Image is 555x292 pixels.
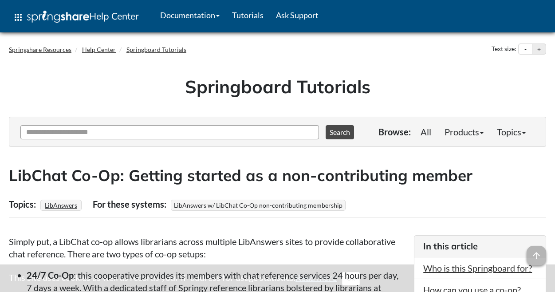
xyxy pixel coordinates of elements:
[171,200,346,211] span: LibAnswers w/ LibChat Co-Op non-contributing membership
[527,246,546,265] span: arrow_upward
[82,46,116,53] a: Help Center
[438,123,490,141] a: Products
[27,11,89,23] img: Springshare
[7,4,145,31] a: apps Help Center
[527,247,546,257] a: arrow_upward
[154,4,226,26] a: Documentation
[490,123,532,141] a: Topics
[226,4,270,26] a: Tutorials
[27,270,74,280] strong: 24/7 Co-Op
[519,44,532,55] button: Decrease text size
[89,10,139,22] span: Help Center
[270,4,325,26] a: Ask Support
[423,240,537,253] h3: In this article
[490,43,518,55] div: Text size:
[126,46,186,53] a: Springboard Tutorials
[16,74,539,99] h1: Springboard Tutorials
[93,196,169,213] div: For these systems:
[9,196,38,213] div: Topics:
[423,263,532,273] a: Who is this Springboard for?
[414,123,438,141] a: All
[9,235,405,260] p: Simply put, a LibChat co-op allows librarians across multiple LibAnswers sites to provide collabo...
[326,125,354,139] button: Search
[13,12,24,23] span: apps
[378,126,411,138] p: Browse:
[532,44,546,55] button: Increase text size
[43,199,79,212] a: LibAnswers
[9,46,71,53] a: Springshare Resources
[9,165,546,186] h2: LibChat Co-Op: Getting started as a non-contributing member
